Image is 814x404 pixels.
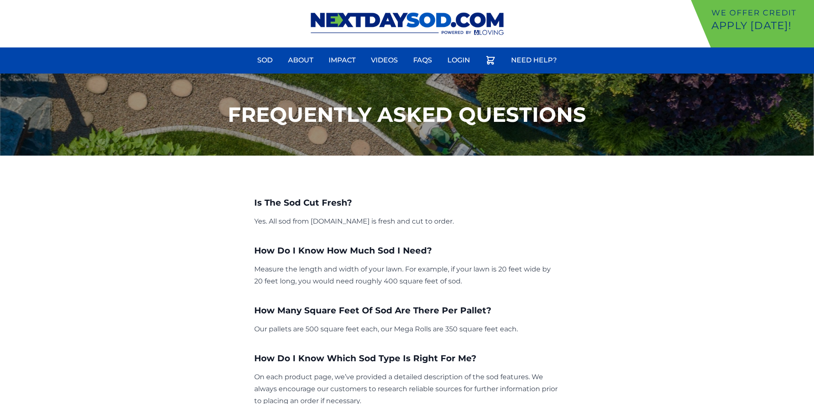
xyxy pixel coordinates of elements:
[228,104,586,125] h1: Frequently Asked Questions
[506,50,562,71] a: Need Help?
[442,50,475,71] a: Login
[283,50,318,71] a: About
[254,342,560,364] h3: How Do I Know Which Sod Type Is Right For Me?
[254,294,560,316] h3: How Many Square Feet Of Sod Are There Per Pallet?
[254,263,560,287] p: Measure the length and width of your lawn. For example, if your lawn is 20 feet wide by 20 feet l...
[254,323,560,335] p: Our pallets are 500 square feet each, our Mega Rolls are 350 square feet each.
[254,234,560,257] h3: How Do I Know How Much Sod I Need?
[254,197,560,209] h3: Is The Sod Cut Fresh?
[323,50,361,71] a: Impact
[711,7,811,19] p: We offer Credit
[366,50,403,71] a: Videos
[711,19,811,32] p: Apply [DATE]!
[252,50,278,71] a: Sod
[254,215,560,227] p: Yes. All sod from [DOMAIN_NAME] is fresh and cut to order.
[408,50,437,71] a: FAQs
